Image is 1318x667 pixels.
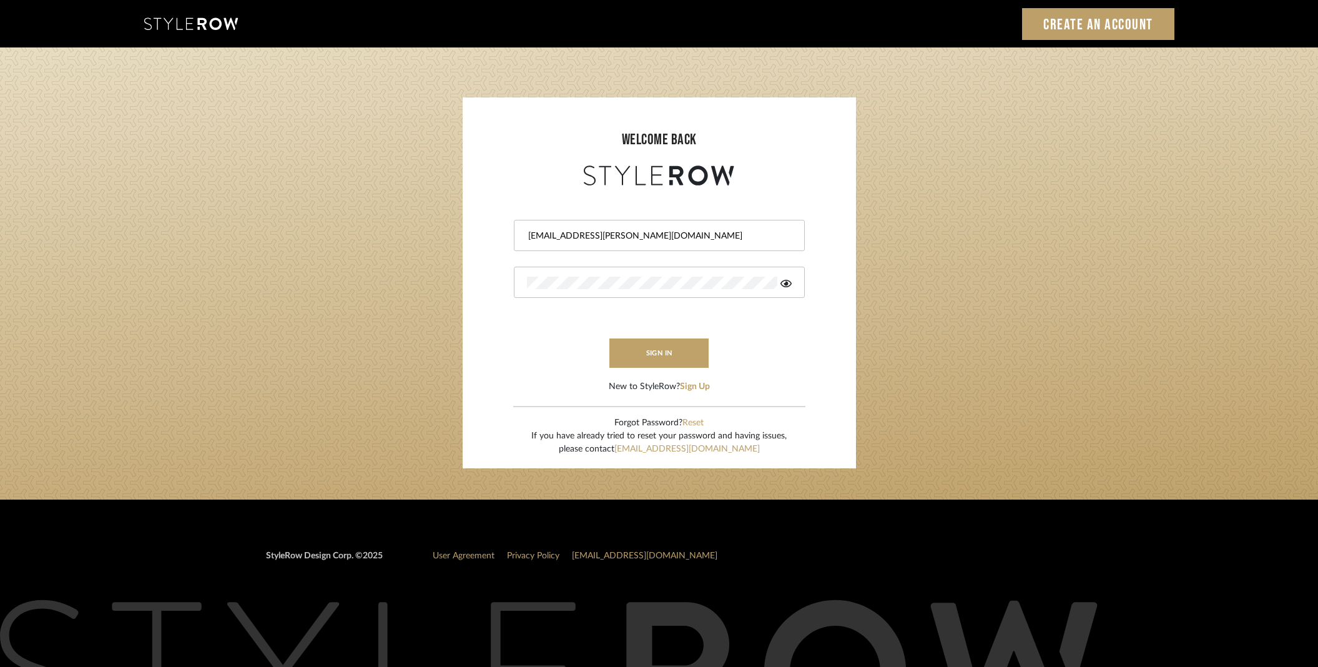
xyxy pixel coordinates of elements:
[609,380,710,393] div: New to StyleRow?
[531,430,787,456] div: If you have already tried to reset your password and having issues, please contact
[614,445,760,453] a: [EMAIL_ADDRESS][DOMAIN_NAME]
[527,230,789,242] input: Email Address
[1022,8,1174,40] a: Create an Account
[475,129,843,151] div: welcome back
[266,550,383,573] div: StyleRow Design Corp. ©2025
[433,551,494,560] a: User Agreement
[609,338,709,368] button: sign in
[507,551,559,560] a: Privacy Policy
[680,380,710,393] button: Sign Up
[572,551,717,560] a: [EMAIL_ADDRESS][DOMAIN_NAME]
[531,417,787,430] div: Forgot Password?
[682,417,704,430] button: Reset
